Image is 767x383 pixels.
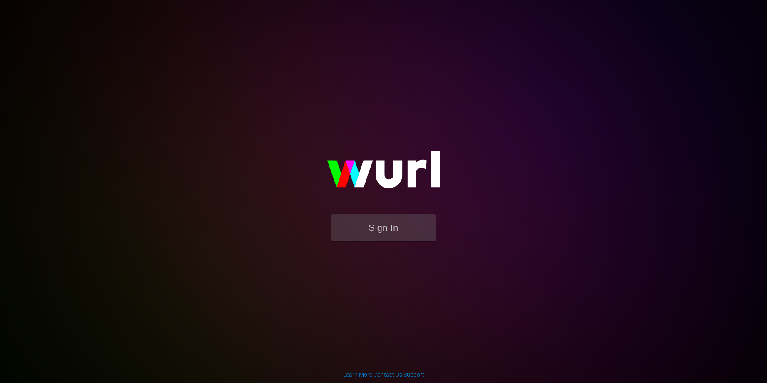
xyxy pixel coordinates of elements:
a: Learn More [343,371,372,378]
div: | | [343,371,424,379]
button: Sign In [331,214,436,241]
a: Contact Us [374,371,402,378]
a: Support [403,371,424,378]
img: wurl-logo-on-black-223613ac3d8ba8fe6dc639794a292ebdb59501304c7dfd60c99c58986ef67473.svg [300,133,467,214]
